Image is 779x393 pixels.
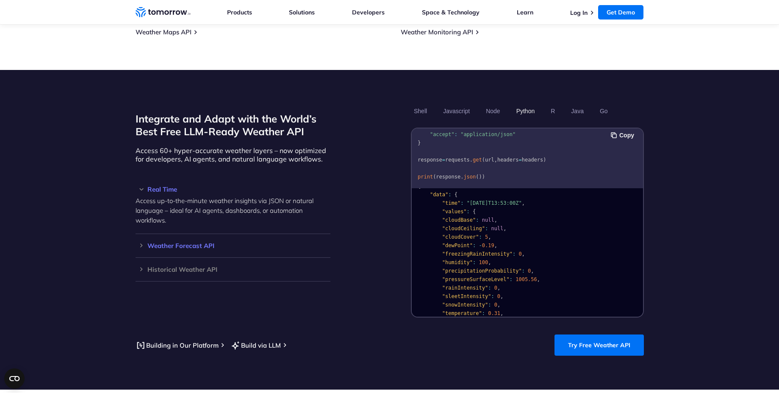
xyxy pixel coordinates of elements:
[442,157,445,163] span: =
[488,234,491,240] span: ,
[531,268,534,274] span: ,
[4,368,25,389] button: Open CMP widget
[352,8,385,16] a: Developers
[482,157,485,163] span: (
[488,285,491,291] span: :
[473,209,476,215] span: {
[466,209,469,215] span: :
[482,310,485,316] span: :
[460,174,463,180] span: .
[136,112,330,138] h2: Integrate and Adapt with the World’s Best Free LLM-Ready Weather API
[568,104,587,118] button: Java
[497,285,500,291] span: ,
[543,157,546,163] span: )
[439,123,442,129] span: =
[482,242,494,248] span: 0.19
[136,242,330,249] h3: Weather Forecast API
[521,157,543,163] span: headers
[488,310,500,316] span: 0.31
[479,259,488,265] span: 100
[442,209,466,215] span: "values"
[482,174,485,180] span: )
[418,123,439,129] span: headers
[473,157,482,163] span: get
[289,8,315,16] a: Solutions
[503,226,506,231] span: ,
[454,131,457,137] span: :
[418,140,421,146] span: }
[488,259,491,265] span: ,
[473,242,476,248] span: :
[418,174,433,180] span: print
[440,104,473,118] button: Javascript
[485,234,488,240] span: 5
[473,259,476,265] span: :
[401,28,473,36] a: Weather Monitoring API
[460,200,463,206] span: :
[136,6,191,19] a: Home link
[494,157,497,163] span: ,
[497,157,518,163] span: headers
[521,200,524,206] span: ,
[479,242,482,248] span: -
[491,226,503,231] span: null
[454,192,457,198] span: {
[611,131,637,140] button: Copy
[513,104,538,118] button: Python
[497,302,500,308] span: ,
[422,8,480,16] a: Space & Technology
[528,268,531,274] span: 0
[442,200,460,206] span: "time"
[476,174,479,180] span: (
[436,174,460,180] span: response
[442,226,485,231] span: "cloudCeiling"
[136,186,330,192] h3: Real Time
[521,268,524,274] span: :
[512,251,515,257] span: :
[596,104,610,118] button: Go
[442,268,521,274] span: "precipitationProbability"
[537,276,540,282] span: ,
[445,123,448,129] span: {
[230,340,281,351] a: Build via LLM
[430,192,448,198] span: "data"
[548,104,558,118] button: R
[469,157,472,163] span: .
[521,251,524,257] span: ,
[136,146,330,163] p: Access 60+ hyper-accurate weather layers – now optimized for developers, AI agents, and natural l...
[433,174,436,180] span: (
[442,285,488,291] span: "rainIntensity"
[479,174,482,180] span: )
[136,266,330,273] h3: Historical Weather API
[516,276,537,282] span: 1005.56
[227,8,252,16] a: Products
[136,28,191,36] a: Weather Maps API
[418,157,442,163] span: response
[479,234,482,240] span: :
[466,200,521,206] span: "[DATE]T13:53:00Z"
[509,276,512,282] span: :
[463,174,476,180] span: json
[500,293,503,299] span: ,
[442,242,472,248] span: "dewPoint"
[570,9,588,17] a: Log In
[482,217,494,223] span: null
[136,196,330,225] p: Access up-to-the-minute weather insights via JSON or natural language – ideal for AI agents, dash...
[485,226,488,231] span: :
[554,334,644,356] a: Try Free Weather API
[485,157,494,163] span: url
[494,285,497,291] span: 0
[430,131,454,137] span: "accept"
[598,5,643,20] a: Get Demo
[442,217,475,223] span: "cloudBase"
[488,302,491,308] span: :
[476,217,479,223] span: :
[442,302,488,308] span: "snowIntensity"
[518,157,521,163] span: =
[442,259,472,265] span: "humidity"
[442,310,482,316] span: "temperature"
[518,251,521,257] span: 0
[442,276,509,282] span: "pressureSurfaceLevel"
